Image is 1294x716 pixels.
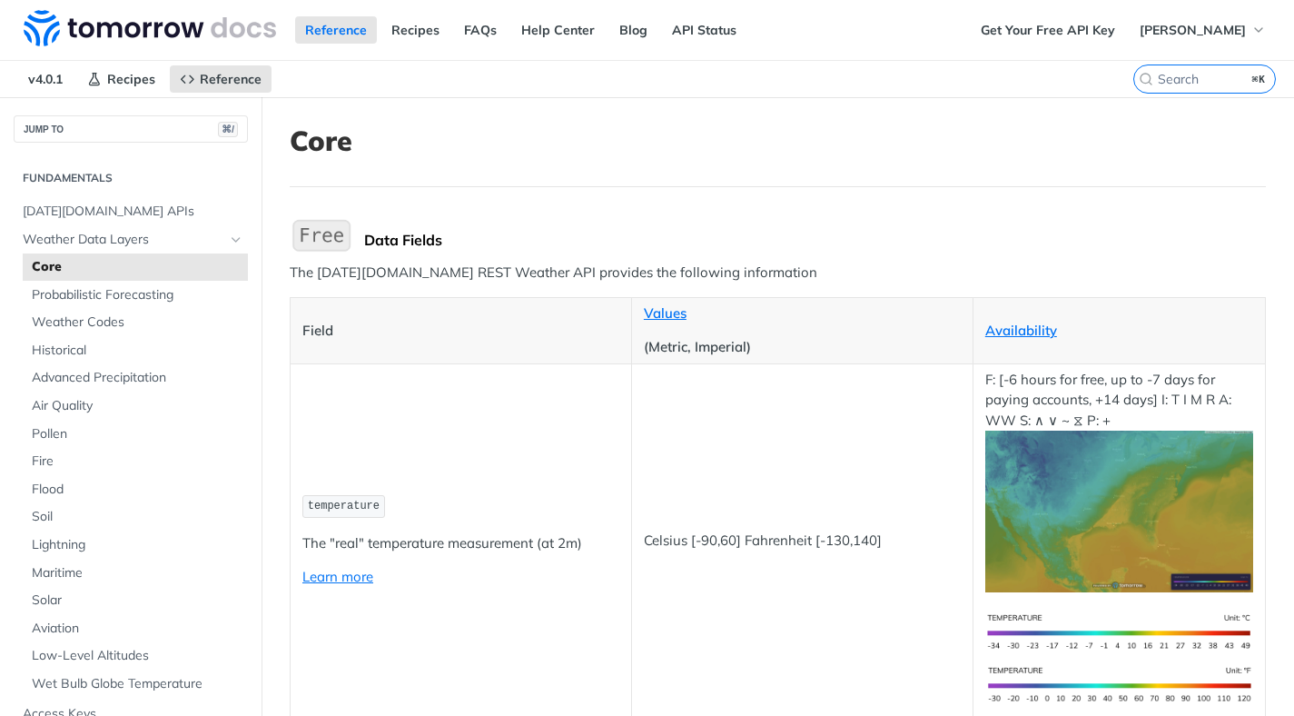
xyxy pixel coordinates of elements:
[23,337,248,364] a: Historical
[985,502,1253,519] span: Expand image
[32,286,243,304] span: Probabilistic Forecasting
[290,263,1266,283] p: The [DATE][DOMAIN_NAME] REST Weather API provides the following information
[170,65,272,93] a: Reference
[609,16,657,44] a: Blog
[454,16,507,44] a: FAQs
[23,364,248,392] a: Advanced Precipitation
[32,592,243,610] span: Solar
[32,369,243,387] span: Advanced Precipitation
[23,671,248,698] a: Wet Bulb Globe Temperature
[32,342,243,360] span: Historical
[1130,16,1276,44] button: [PERSON_NAME]
[14,226,248,254] a: Weather Data LayersHide subpages for Weather Data Layers
[23,421,248,448] a: Pollen
[14,198,248,225] a: [DATE][DOMAIN_NAME] APIs
[23,203,243,221] span: [DATE][DOMAIN_NAME] APIs
[302,321,619,342] p: Field
[23,642,248,670] a: Low-Level Altitudes
[308,500,380,512] span: temperature
[23,231,224,249] span: Weather Data Layers
[381,16,449,44] a: Recipes
[23,476,248,503] a: Flood
[985,675,1253,692] span: Expand image
[985,370,1253,592] p: F: [-6 hours for free, up to -7 days for paying accounts, +14 days] I: T I M R A: WW S: ∧ ∨ ~ ⧖ P: +
[23,282,248,309] a: Probabilistic Forecasting
[18,65,73,93] span: v4.0.1
[32,647,243,665] span: Low-Level Altitudes
[14,115,248,143] button: JUMP TO⌘/
[971,16,1125,44] a: Get Your Free API Key
[229,233,243,247] button: Hide subpages for Weather Data Layers
[32,452,243,471] span: Fire
[24,10,276,46] img: Tomorrow.io Weather API Docs
[985,322,1057,339] a: Availability
[290,124,1266,157] h1: Core
[295,16,377,44] a: Reference
[302,568,373,585] a: Learn more
[511,16,605,44] a: Help Center
[32,397,243,415] span: Air Quality
[644,304,687,322] a: Values
[32,313,243,332] span: Weather Codes
[32,536,243,554] span: Lightning
[23,560,248,587] a: Maritime
[23,532,248,559] a: Lightning
[107,71,155,87] span: Recipes
[14,170,248,186] h2: Fundamentals
[32,564,243,582] span: Maritime
[32,508,243,526] span: Soil
[218,122,238,137] span: ⌘/
[32,620,243,638] span: Aviation
[1140,22,1246,38] span: [PERSON_NAME]
[644,531,961,552] p: Celsius [-90,60] Fahrenheit [-130,140]
[32,481,243,499] span: Flood
[23,503,248,531] a: Soil
[23,393,248,420] a: Air Quality
[23,615,248,642] a: Aviation
[985,622,1253,639] span: Expand image
[23,309,248,336] a: Weather Codes
[662,16,746,44] a: API Status
[1139,72,1153,86] svg: Search
[364,231,1266,249] div: Data Fields
[32,425,243,443] span: Pollen
[200,71,262,87] span: Reference
[1248,70,1270,88] kbd: ⌘K
[32,675,243,693] span: Wet Bulb Globe Temperature
[23,254,248,281] a: Core
[77,65,165,93] a: Recipes
[23,448,248,475] a: Fire
[32,258,243,276] span: Core
[302,533,619,554] p: The "real" temperature measurement (at 2m)
[23,587,248,614] a: Solar
[644,337,961,358] p: (Metric, Imperial)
